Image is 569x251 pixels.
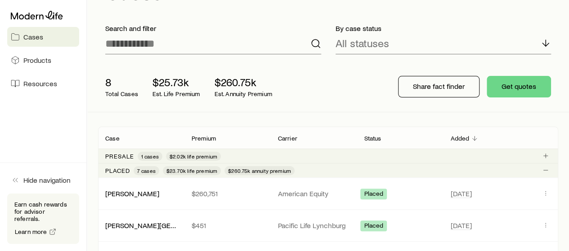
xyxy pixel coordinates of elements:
[105,153,134,160] p: Presale
[152,76,200,88] p: $25.73k
[105,24,321,33] p: Search and filter
[487,76,551,97] button: Get quotes
[450,135,469,142] p: Added
[336,24,551,33] p: By case status
[450,221,471,230] span: [DATE]
[105,189,159,198] div: [PERSON_NAME]
[215,90,272,97] p: Est. Annuity Premium
[7,50,79,70] a: Products
[278,135,297,142] p: Carrier
[398,76,479,97] button: Share fact finder
[7,27,79,47] a: Cases
[364,135,381,142] p: Status
[15,229,47,235] span: Learn more
[105,221,177,230] div: [PERSON_NAME][GEOGRAPHIC_DATA]
[23,32,43,41] span: Cases
[7,74,79,93] a: Resources
[166,167,217,174] span: $23.70k life premium
[105,221,227,229] a: [PERSON_NAME][GEOGRAPHIC_DATA]
[105,76,138,88] p: 8
[23,176,71,185] span: Hide navigation
[105,90,138,97] p: Total Cases
[7,170,79,190] button: Hide navigation
[192,189,264,198] p: $260,751
[23,56,51,65] span: Products
[141,153,159,160] span: 1 cases
[450,189,471,198] span: [DATE]
[105,189,159,198] a: [PERSON_NAME]
[192,221,264,230] p: $451
[278,189,350,198] p: American Equity
[105,167,130,174] p: Placed
[336,37,389,49] p: All statuses
[137,167,156,174] span: 7 cases
[364,190,383,199] span: Placed
[23,79,57,88] span: Resources
[228,167,291,174] span: $260.75k annuity premium
[215,76,272,88] p: $260.75k
[192,135,216,142] p: Premium
[364,222,383,231] span: Placed
[105,135,120,142] p: Case
[14,201,72,222] p: Earn cash rewards for advisor referrals.
[170,153,217,160] span: $2.02k life premium
[7,194,79,244] div: Earn cash rewards for advisor referrals.Learn more
[413,82,465,91] p: Share fact finder
[152,90,200,97] p: Est. Life Premium
[278,221,350,230] p: Pacific Life Lynchburg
